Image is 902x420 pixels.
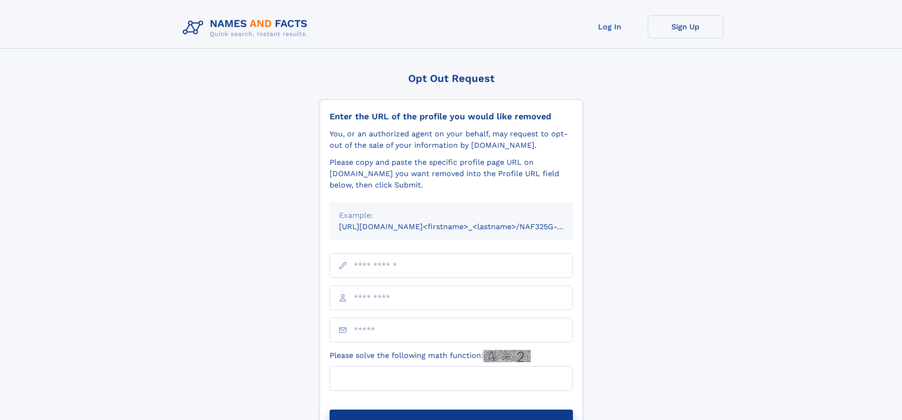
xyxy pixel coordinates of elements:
[339,222,591,231] small: [URL][DOMAIN_NAME]<firstname>_<lastname>/NAF325G-xxxxxxxx
[330,350,531,362] label: Please solve the following math function:
[339,210,563,221] div: Example:
[179,15,315,41] img: Logo Names and Facts
[572,15,648,38] a: Log In
[330,111,573,122] div: Enter the URL of the profile you would like removed
[330,128,573,151] div: You, or an authorized agent on your behalf, may request to opt-out of the sale of your informatio...
[320,72,583,84] div: Opt Out Request
[648,15,723,38] a: Sign Up
[330,157,573,191] div: Please copy and paste the specific profile page URL on [DOMAIN_NAME] you want removed into the Pr...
